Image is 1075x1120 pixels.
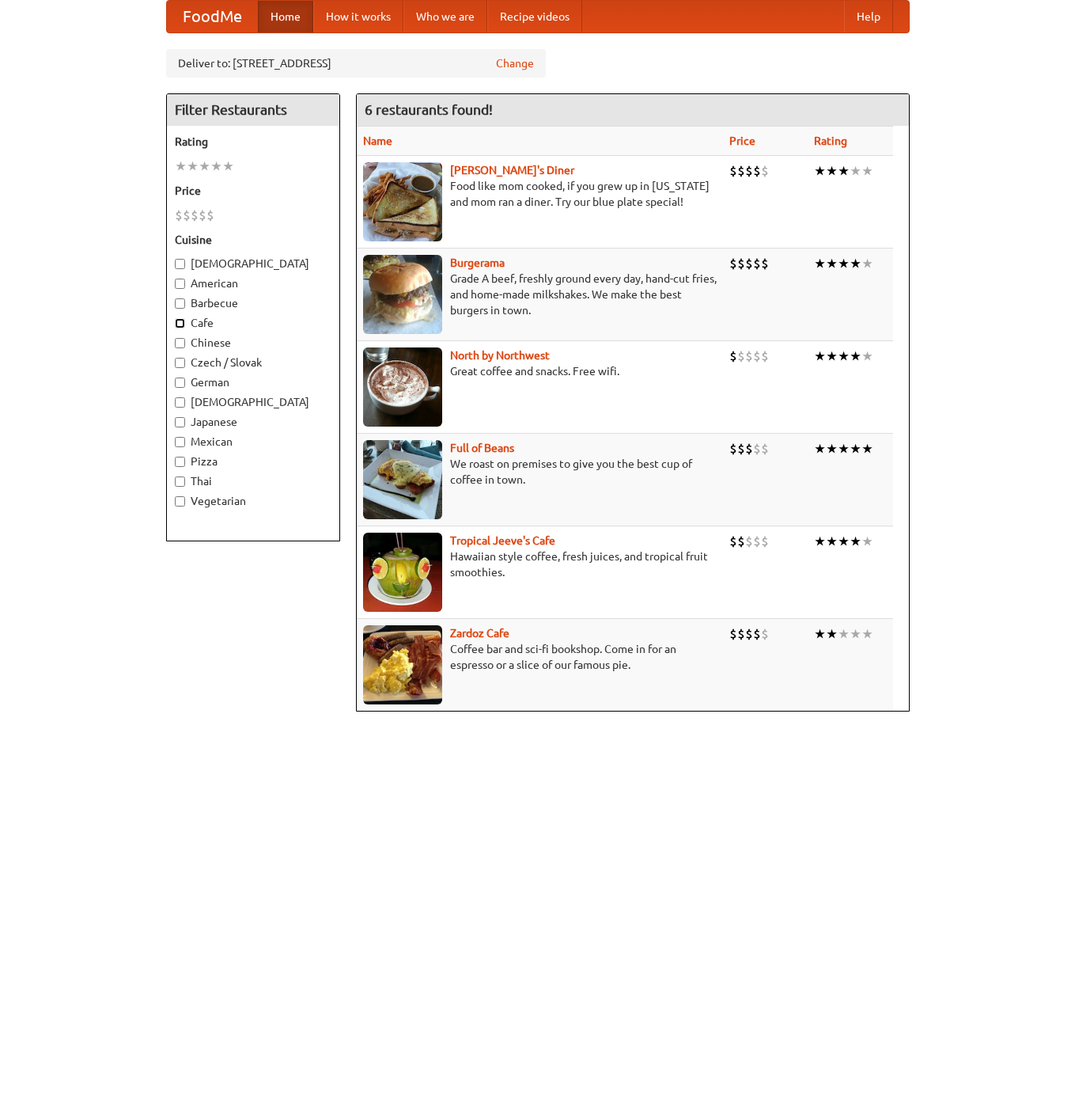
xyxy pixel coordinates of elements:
[175,358,185,368] input: Czech / Slovak
[737,347,745,365] li: $
[175,232,331,248] h5: Cuisine
[761,255,769,272] li: $
[175,279,185,289] input: American
[258,1,313,32] a: Home
[814,347,826,365] li: ★
[403,1,487,32] a: Who we are
[175,473,331,489] label: Thai
[167,94,339,126] h4: Filter Restaurants
[166,49,546,78] div: Deliver to: [STREET_ADDRESS]
[737,533,745,550] li: $
[850,347,861,365] li: ★
[175,295,331,311] label: Barbecue
[175,394,331,410] label: [DEMOGRAPHIC_DATA]
[175,275,331,291] label: American
[450,256,505,269] b: Burgerama
[175,134,331,150] h5: Rating
[450,164,574,177] a: [PERSON_NAME]'s Diner
[753,162,761,180] li: $
[753,255,761,272] li: $
[175,397,185,408] input: [DEMOGRAPHIC_DATA]
[175,417,185,427] input: Japanese
[861,162,873,180] li: ★
[175,259,185,269] input: [DEMOGRAPHIC_DATA]
[850,533,861,550] li: ★
[838,255,850,272] li: ★
[199,207,206,224] li: $
[826,533,838,550] li: ★
[761,440,769,457] li: $
[729,162,737,180] li: $
[814,533,826,550] li: ★
[363,178,717,210] p: Food like mom cooked, if you grew up in [US_STATE] and mom ran a diner. Try our blue plate special!
[496,55,534,71] a: Change
[850,255,861,272] li: ★
[850,162,861,180] li: ★
[838,347,850,365] li: ★
[363,162,442,241] img: sallys.jpg
[729,255,737,272] li: $
[175,437,185,447] input: Mexican
[826,625,838,643] li: ★
[450,442,514,454] a: Full of Beans
[450,349,550,362] a: North by Northwest
[737,625,745,643] li: $
[175,476,185,487] input: Thai
[861,625,873,643] li: ★
[861,533,873,550] li: ★
[183,207,191,224] li: $
[363,456,717,488] p: We roast on premises to give you the best cup of coffee in town.
[861,440,873,457] li: ★
[737,440,745,457] li: $
[729,347,737,365] li: $
[826,347,838,365] li: ★
[175,414,331,430] label: Japanese
[175,493,331,509] label: Vegetarian
[861,255,873,272] li: ★
[844,1,893,32] a: Help
[175,454,331,469] label: Pizza
[761,162,769,180] li: $
[450,627,509,640] a: Zardoz Cafe
[175,158,187,175] li: ★
[175,496,185,507] input: Vegetarian
[745,255,753,272] li: $
[745,440,753,457] li: $
[850,625,861,643] li: ★
[850,440,861,457] li: ★
[753,533,761,550] li: $
[838,440,850,457] li: ★
[363,641,717,673] p: Coffee bar and sci-fi bookshop. Come in for an espresso or a slice of our famous pie.
[761,625,769,643] li: $
[363,533,442,612] img: jeeves.jpg
[729,135,755,147] a: Price
[814,162,826,180] li: ★
[814,255,826,272] li: ★
[167,1,258,32] a: FoodMe
[745,533,753,550] li: $
[838,625,850,643] li: ★
[363,271,717,318] p: Grade A beef, freshly ground every day, hand-cut fries, and home-made milkshakes. We make the bes...
[365,102,493,117] ng-pluralize: 6 restaurants found!
[175,183,331,199] h5: Price
[826,255,838,272] li: ★
[753,625,761,643] li: $
[363,549,717,580] p: Hawaiian style coffee, fresh juices, and tropical fruit smoothies.
[210,158,222,175] li: ★
[175,318,185,328] input: Cafe
[175,338,185,348] input: Chinese
[861,347,873,365] li: ★
[222,158,234,175] li: ★
[199,158,210,175] li: ★
[363,625,442,704] img: zardoz.jpg
[745,625,753,643] li: $
[826,162,838,180] li: ★
[745,162,753,180] li: $
[175,457,185,467] input: Pizza
[363,347,442,427] img: north.jpg
[363,135,392,147] a: Name
[175,335,331,351] label: Chinese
